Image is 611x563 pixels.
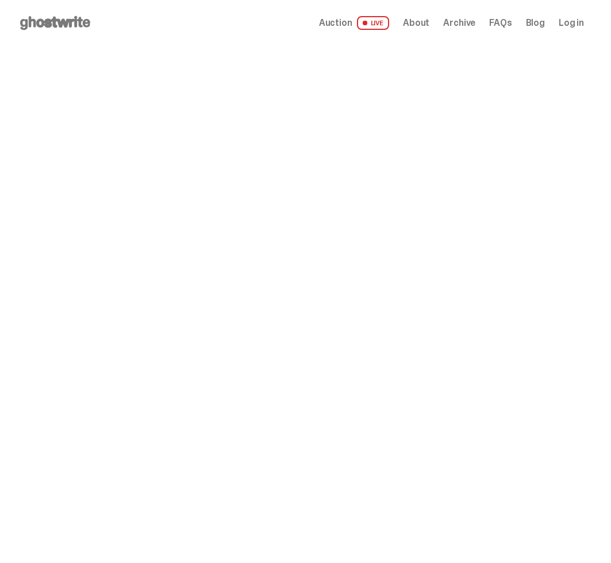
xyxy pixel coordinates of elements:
[319,18,352,28] span: Auction
[403,18,429,28] a: About
[357,16,390,30] span: LIVE
[526,18,545,28] a: Blog
[443,18,475,28] a: Archive
[489,18,512,28] a: FAQs
[559,18,584,28] a: Log in
[319,16,389,30] a: Auction LIVE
